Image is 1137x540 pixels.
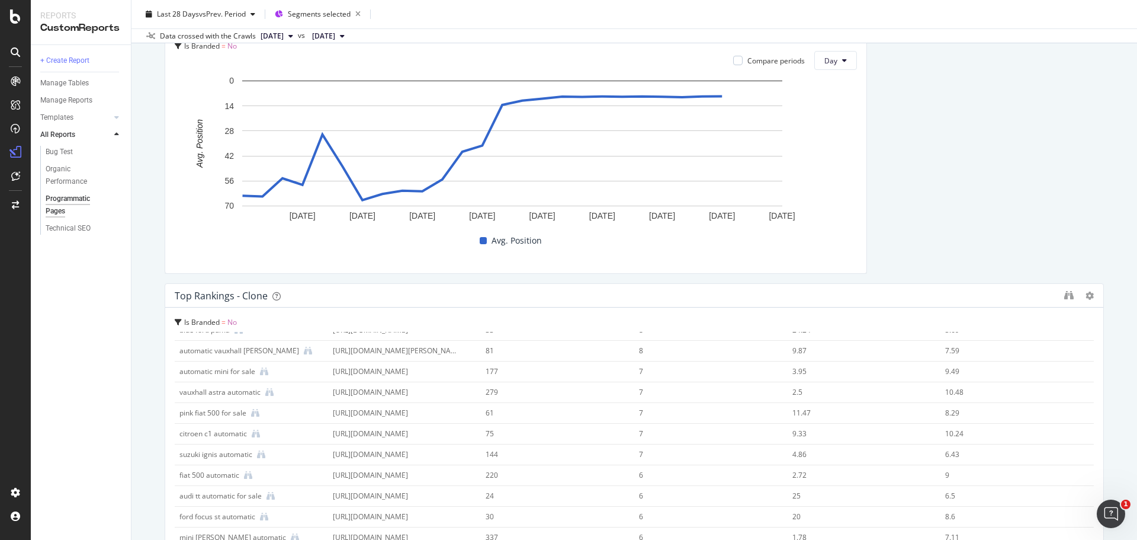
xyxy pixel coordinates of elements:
div: https://www.carwow.co.uk/audi/tt/automatic [333,491,462,501]
div: Technical SEO [46,222,91,235]
span: 1 [1121,500,1130,509]
a: Templates [40,111,111,124]
text: [DATE] [409,211,435,221]
text: [DATE] [529,211,555,221]
div: 8.29 [945,408,1074,418]
text: 0 [229,76,234,86]
text: [DATE] [290,211,316,221]
svg: A chart. [175,75,850,232]
div: CustomReports [40,21,121,35]
div: 7 [639,408,768,418]
div: 24 [486,491,615,501]
span: No [227,41,237,51]
button: Last 28 DaysvsPrev. Period [141,5,260,24]
div: 9.49 [945,366,1074,377]
div: All Reports [40,129,75,141]
div: Manage Reports [40,94,92,107]
div: Reports [40,9,121,21]
div: 144 [486,449,615,460]
div: suzuki ignis automatic [179,449,252,460]
div: 6.43 [945,449,1074,460]
text: [DATE] [649,211,675,221]
text: [DATE] [469,211,495,221]
div: https://www.carwow.co.uk/suzuki/ignis/automatic [333,449,462,460]
div: Programmatic Pages [46,193,111,218]
div: 3.95 [792,366,921,377]
div: https://www.carwow.co.uk/ford/focus-st/automatic [333,512,462,522]
div: vauxhall astra automatic [179,387,261,398]
text: 56 [224,176,234,186]
div: https://www.carwow.co.uk/mini/automatic [333,366,462,377]
div: automatic vauxhall adam [179,346,299,356]
div: 25 [792,491,921,501]
text: [DATE] [589,211,615,221]
div: Templates [40,111,73,124]
div: https://www.carwow.co.uk/citroen/c1/automatic [333,429,462,439]
div: 7 [639,449,768,460]
a: Manage Reports [40,94,123,107]
div: 8.6 [945,512,1074,522]
div: citroen c1 automatic [179,429,247,439]
text: [DATE] [769,211,795,221]
div: Manage Tables [40,77,89,90]
div: 10.24 [945,429,1074,439]
span: Is Branded [184,41,220,51]
div: 7 [639,429,768,439]
div: 9.33 [792,429,921,439]
span: Is Branded [184,317,220,327]
div: https://www.carwow.co.uk/vauxhall/adam/automatic [333,346,462,356]
text: 28 [224,126,234,136]
span: vs Prev. Period [199,9,246,19]
div: 279 [486,387,615,398]
span: 2025 Aug. 8th [312,31,335,41]
a: Organic Performance [46,163,123,188]
span: Avg. Position [492,234,542,248]
div: 61 [486,408,615,418]
div: 9.87 [792,346,921,356]
div: 177 [486,366,615,377]
button: [DATE] [256,29,298,43]
div: 6 [639,491,768,501]
text: Avg. Position [195,119,204,168]
div: Compare periods [747,56,805,66]
a: Bug Test [46,146,123,158]
div: 10.48 [945,387,1074,398]
div: 6 [639,470,768,481]
iframe: Intercom live chat [1097,500,1125,528]
div: binoculars [1064,290,1074,300]
div: ford focus st automatic [179,512,255,522]
a: Programmatic Pages [46,193,123,218]
div: 30 [486,512,615,522]
div: 20 [792,512,921,522]
div: 7 [639,387,768,398]
div: audi tt automatic for sale [179,491,262,501]
a: Manage Tables [40,77,123,90]
div: fiat 500 automatic [179,470,239,481]
div: Data crossed with the Crawls [160,31,256,41]
div: automatic mini for sale [179,366,255,377]
text: [DATE] [349,211,375,221]
span: = [221,317,226,327]
span: Segments selected [288,9,351,19]
a: + Create Report [40,55,123,67]
div: https://www.carwow.co.uk/fiat/500/automatic [333,470,462,481]
span: = [221,41,226,51]
text: 42 [224,151,234,161]
div: Organic Performance [46,163,111,188]
text: 14 [224,101,234,111]
div: Bug Test [46,146,73,158]
a: Technical SEO [46,222,123,235]
button: Segments selected [270,5,365,24]
div: pink fiat 500 for sale [179,408,246,418]
button: Day [814,51,857,70]
div: 75 [486,429,615,439]
div: 7.59 [945,346,1074,356]
div: 220 [486,470,615,481]
text: 70 [224,202,234,211]
span: vs [298,30,307,41]
div: Top Rankings - Clone [175,290,268,302]
div: 8 [639,346,768,356]
span: No [227,317,237,327]
div: https://www.carwow.co.uk/fiat/500/pink [333,408,462,418]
